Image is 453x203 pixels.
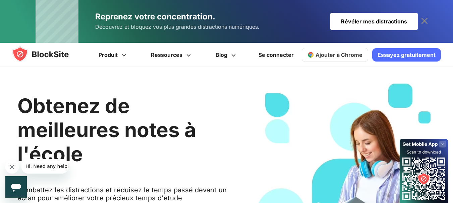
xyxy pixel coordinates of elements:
[17,186,227,202] font: Combattez les distractions et réduisez le temps passé devant un écran pour améliorer votre précie...
[21,159,68,174] iframe: Message de la compagnie
[341,18,407,25] font: Révéler mes distractions
[259,52,294,58] font: Se connecter
[254,47,298,63] a: Se connecter
[5,176,27,198] iframe: Bouton de lancement de la fenêtre de messagerie
[17,94,196,166] font: Obtenez de meilleures notes à l'école
[372,48,441,62] a: Essayez gratuitement
[302,48,368,62] a: Ajouter à Chrome
[95,12,215,21] font: Reprenez votre concentration.
[151,52,182,58] font: Ressources
[4,5,48,10] span: Hi. Need any help?
[378,52,436,58] font: Essayez gratuitement
[316,52,362,58] font: Ajouter à Chrome
[5,160,19,174] iframe: Fermer le message
[204,43,249,67] a: Blog
[139,43,204,67] a: Ressources
[307,52,314,58] img: chrome-icon.svg
[87,43,139,67] a: Produit
[216,52,227,58] font: Blog
[12,46,82,62] img: blocksite-icon.5d769676.svg
[95,23,260,30] font: Découvrez et bloquez vos plus grandes distractions numériques.
[99,52,118,58] font: Produit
